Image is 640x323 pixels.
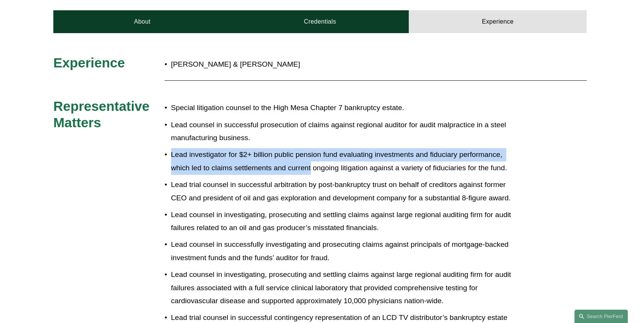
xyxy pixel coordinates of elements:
[53,99,153,130] span: Representative Matters
[171,58,520,71] p: [PERSON_NAME] & [PERSON_NAME]
[53,10,231,33] a: About
[171,101,520,115] p: Special litigation counsel to the High Mesa Chapter 7 bankruptcy estate.
[171,238,520,264] p: Lead counsel in successfully investigating and prosecuting claims against principals of mortgage-...
[409,10,587,33] a: Experience
[171,208,520,235] p: Lead counsel in investigating, prosecuting and settling claims against large regional auditing fi...
[171,178,520,205] p: Lead trial counsel in successful arbitration by post-bankruptcy trust on behalf of creditors agai...
[53,55,125,70] span: Experience
[171,148,520,174] p: Lead investigator for $2+ billion public pension fund evaluating investments and fiduciary perfor...
[231,10,409,33] a: Credentials
[171,118,520,145] p: Lead counsel in successful prosecution of claims against regional auditor for audit malpractice i...
[574,310,628,323] a: Search this site
[171,268,520,308] p: Lead counsel in investigating, prosecuting and settling claims against large regional auditing fi...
